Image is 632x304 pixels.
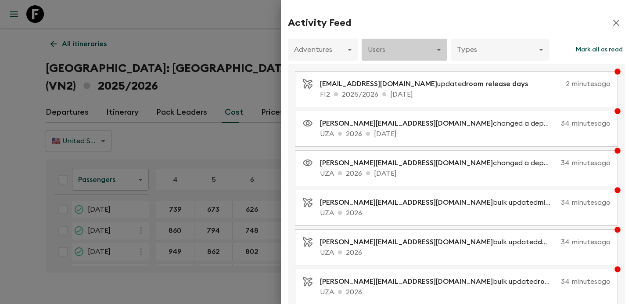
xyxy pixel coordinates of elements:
p: UZA 2026 [320,287,610,297]
p: bulk updated [320,197,557,208]
span: [PERSON_NAME][EMAIL_ADDRESS][DOMAIN_NAME] [320,159,493,166]
span: room release days [466,80,528,87]
p: 2 minutes ago [539,79,610,89]
span: [PERSON_NAME][EMAIL_ADDRESS][DOMAIN_NAME] [320,199,493,206]
p: bulk updated [320,276,557,287]
p: 34 minutes ago [561,118,610,129]
p: UZA 2026 [DATE] [320,168,610,179]
span: min to guarantee [538,199,597,206]
p: changed a departure visibility to live [320,118,557,129]
span: room release days [538,278,600,285]
p: 34 minutes ago [561,276,610,287]
p: 34 minutes ago [561,158,610,168]
div: Adventures [288,37,358,62]
div: Users [362,37,447,62]
h2: Activity Feed [288,17,351,29]
p: UZA 2026 [320,208,610,218]
p: updated [320,79,535,89]
p: UZA 2026 [DATE] [320,129,610,139]
span: [PERSON_NAME][EMAIL_ADDRESS][DOMAIN_NAME] [320,120,493,127]
p: FI2 2025/2026 [DATE] [320,89,610,100]
p: 34 minutes ago [561,197,610,208]
span: [EMAIL_ADDRESS][DOMAIN_NAME] [320,80,437,87]
p: 34 minutes ago [561,237,610,247]
button: Mark all as read [574,39,625,61]
p: UZA 2026 [320,247,610,258]
span: [PERSON_NAME][EMAIL_ADDRESS][DOMAIN_NAME] [320,278,493,285]
span: [PERSON_NAME][EMAIL_ADDRESS][DOMAIN_NAME] [320,239,493,246]
p: bulk updated [320,237,557,247]
p: changed a departure visibility to live [320,158,557,168]
div: Types [451,37,549,62]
